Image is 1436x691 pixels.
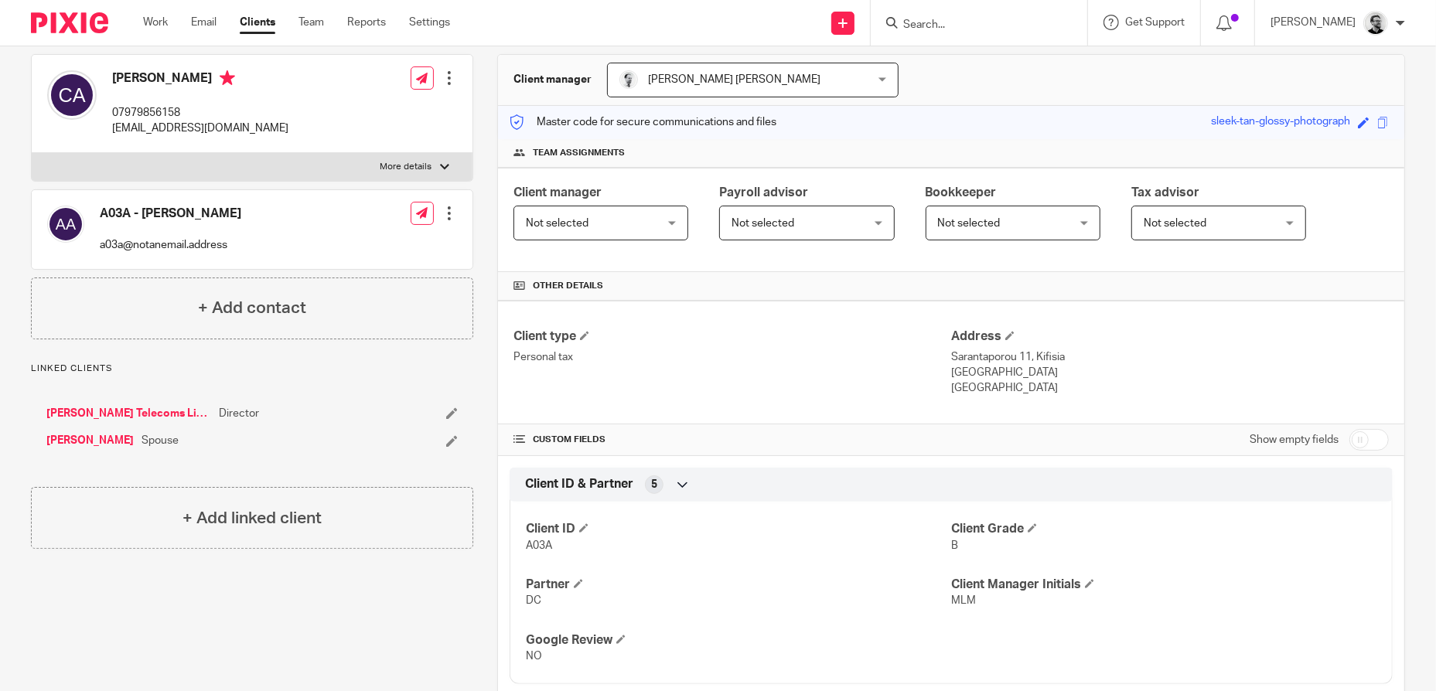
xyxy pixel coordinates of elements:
[143,15,168,30] a: Work
[191,15,217,30] a: Email
[182,506,322,530] h4: + Add linked client
[902,19,1041,32] input: Search
[951,380,1389,396] p: [GEOGRAPHIC_DATA]
[380,161,432,173] p: More details
[1271,15,1356,30] p: [PERSON_NAME]
[926,186,997,199] span: Bookkeeper
[526,218,588,229] span: Not selected
[513,349,951,365] p: Personal tax
[513,186,602,199] span: Client manager
[100,206,241,222] h4: A03A - [PERSON_NAME]
[513,434,951,446] h4: CUSTOM FIELDS
[526,540,552,551] span: A03A
[526,577,951,593] h4: Partner
[526,651,542,662] span: NO
[951,521,1376,537] h4: Client Grade
[220,70,235,86] i: Primary
[240,15,275,30] a: Clients
[46,406,211,421] a: [PERSON_NAME] Telecoms Limited
[510,114,776,130] p: Master code for secure communications and files
[47,70,97,120] img: svg%3E
[46,433,134,448] a: [PERSON_NAME]
[533,147,625,159] span: Team assignments
[100,237,241,253] p: a03a@notanemail.address
[1131,186,1199,199] span: Tax advisor
[219,406,259,421] span: Director
[533,280,603,292] span: Other details
[525,476,633,492] span: Client ID & Partner
[1144,218,1206,229] span: Not selected
[732,218,794,229] span: Not selected
[1250,432,1339,448] label: Show empty fields
[112,105,288,121] p: 07979856158
[1211,114,1350,131] div: sleek-tan-glossy-photograph
[951,328,1389,345] h4: Address
[142,433,179,448] span: Spouse
[648,74,820,85] span: [PERSON_NAME] [PERSON_NAME]
[513,72,592,87] h3: Client manager
[951,595,976,606] span: MLM
[951,349,1389,365] p: Sarantaporou 11, Kifisia
[951,577,1376,593] h4: Client Manager Initials
[526,521,951,537] h4: Client ID
[513,328,951,345] h4: Client type
[651,477,657,492] span: 5
[938,218,1001,229] span: Not selected
[526,632,951,648] h4: Google Review
[347,15,386,30] a: Reports
[298,15,324,30] a: Team
[526,595,541,606] span: DC
[951,540,958,551] span: B
[719,186,808,199] span: Payroll advisor
[1363,11,1388,36] img: Jack_2025.jpg
[409,15,450,30] a: Settings
[198,296,306,320] h4: + Add contact
[1125,17,1185,28] span: Get Support
[31,363,473,375] p: Linked clients
[31,12,108,33] img: Pixie
[619,70,638,89] img: Mass_2025.jpg
[112,121,288,136] p: [EMAIL_ADDRESS][DOMAIN_NAME]
[47,206,84,243] img: svg%3E
[951,365,1389,380] p: [GEOGRAPHIC_DATA]
[112,70,288,90] h4: [PERSON_NAME]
